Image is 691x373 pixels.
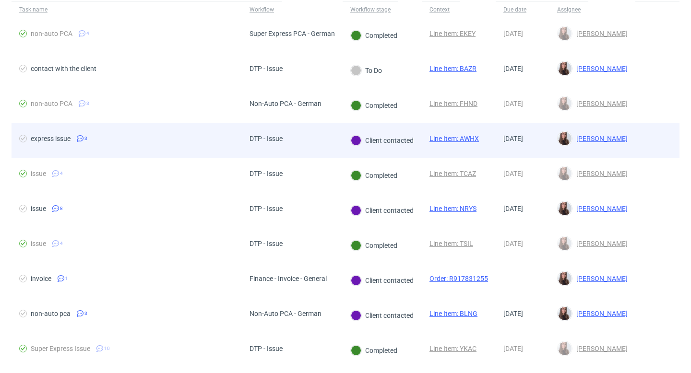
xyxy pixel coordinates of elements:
[351,135,414,146] div: Client contacted
[429,30,476,37] a: Line Item: EKEY
[250,65,283,72] div: DTP - Issue
[60,170,63,177] span: 4
[503,30,523,37] span: [DATE]
[31,100,72,107] div: non-auto PCA
[429,275,488,282] a: Order: R917831255
[250,345,283,352] div: DTP - Issue
[429,205,477,212] a: Line Item: NRYS
[429,170,476,177] a: Line Item: TCAZ
[558,62,572,75] img: Sandra Beśka
[572,345,628,352] span: [PERSON_NAME]
[503,310,523,317] span: [DATE]
[558,97,572,110] img: Sandra Beśka
[429,65,477,72] a: Line Item: BAZR
[84,135,87,142] span: 3
[503,205,523,212] span: [DATE]
[572,135,628,142] span: [PERSON_NAME]
[31,170,46,177] div: issue
[572,310,628,317] span: [PERSON_NAME]
[429,310,477,317] a: Line Item: BLNG
[429,240,473,247] a: Line Item: TSIL
[350,6,391,13] div: Workflow stage
[503,65,523,72] span: [DATE]
[503,240,523,247] span: [DATE]
[558,202,572,215] img: Sandra Beśka
[351,345,397,356] div: Completed
[558,27,572,40] img: Sandra Beśka
[250,310,322,317] div: Non-Auto PCA - German
[429,345,477,352] a: Line Item: YKAC
[572,65,628,72] span: [PERSON_NAME]
[19,6,234,14] span: Task name
[351,30,397,41] div: Completed
[84,310,87,317] span: 3
[429,135,479,142] a: Line Item: AWHX
[558,272,572,285] img: Sandra Beśka
[572,30,628,37] span: [PERSON_NAME]
[351,170,397,181] div: Completed
[558,132,572,145] img: Sandra Beśka
[250,275,327,282] div: Finance - Invoice - General
[572,205,628,212] span: [PERSON_NAME]
[503,100,523,107] span: [DATE]
[31,205,46,212] div: issue
[351,310,414,321] div: Client contacted
[86,30,89,37] span: 4
[503,170,523,177] span: [DATE]
[351,205,414,216] div: Client contacted
[351,65,382,76] div: To Do
[572,170,628,177] span: [PERSON_NAME]
[351,100,397,111] div: Completed
[31,275,51,282] div: invoice
[572,275,628,282] span: [PERSON_NAME]
[558,237,572,250] img: Sandra Beśka
[558,167,572,180] img: Sandra Beśka
[572,100,628,107] span: [PERSON_NAME]
[250,135,283,142] div: DTP - Issue
[31,65,96,72] div: contact with the client
[429,6,453,13] div: Context
[31,310,71,317] div: non-auto pca
[250,100,322,107] div: Non-Auto PCA - German
[86,100,89,107] span: 3
[250,6,274,13] div: Workflow
[429,100,477,107] a: Line Item: FHND
[503,345,523,352] span: [DATE]
[351,240,397,251] div: Completed
[250,240,283,247] div: DTP - Issue
[503,6,542,14] span: Due date
[558,307,572,320] img: Sandra Beśka
[104,345,110,352] span: 10
[351,275,414,286] div: Client contacted
[503,135,523,142] span: [DATE]
[250,170,283,177] div: DTP - Issue
[60,205,63,212] span: 8
[250,30,335,37] div: Super Express PCA - German
[250,205,283,212] div: DTP - Issue
[31,240,46,247] div: issue
[31,30,72,37] div: non-auto PCA
[557,6,581,13] div: Assignee
[60,240,63,247] span: 4
[572,240,628,247] span: [PERSON_NAME]
[31,135,71,142] div: express issue
[31,345,90,352] div: Super Express Issue
[558,342,572,355] img: Sandra Beśka
[65,275,68,282] span: 1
